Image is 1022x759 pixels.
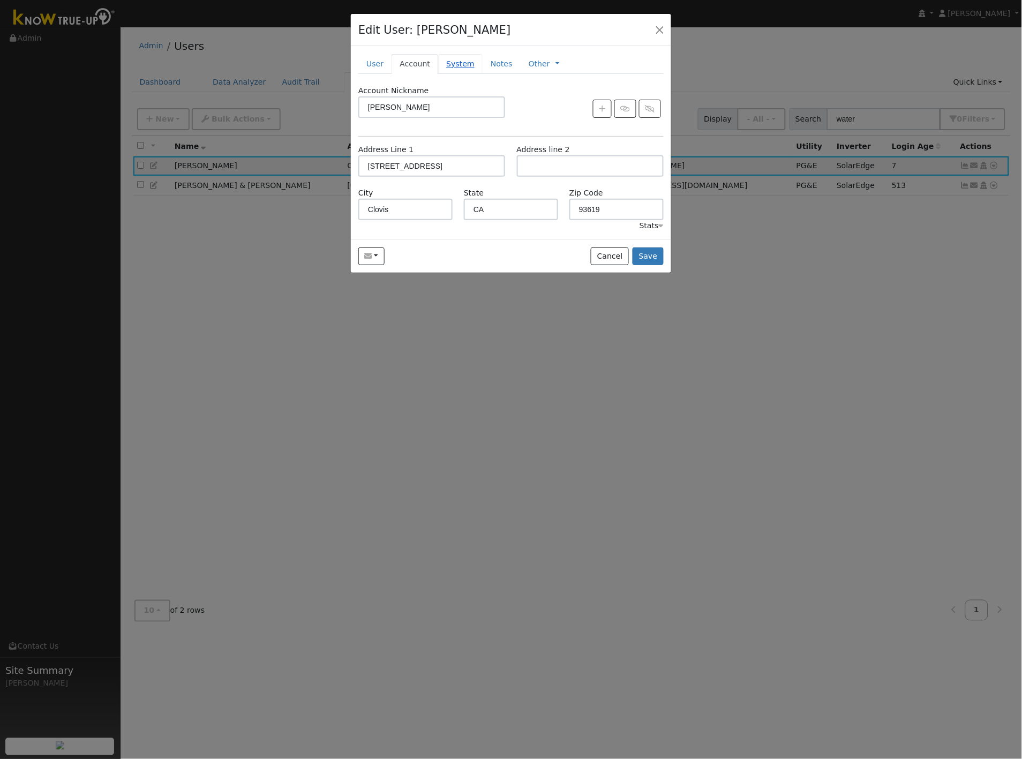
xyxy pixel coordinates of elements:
label: City [358,187,373,199]
label: Zip Code [569,187,603,199]
a: Account [392,54,438,74]
label: Address Line 1 [358,144,414,155]
a: User [358,54,392,74]
h4: Edit User: [PERSON_NAME] [358,21,511,39]
label: Address line 2 [517,144,570,155]
a: Notes [483,54,521,74]
div: Stats [640,220,664,231]
a: System [438,54,483,74]
button: Cancel [591,247,629,266]
button: Link Account [614,100,636,118]
label: State [464,187,484,199]
button: Create New Account [593,100,612,118]
button: Save [633,247,664,266]
button: michaelwaters808@gmail.com [358,247,385,266]
button: Unlink Account [639,100,661,118]
a: Other [529,58,550,70]
label: Account Nickname [358,85,429,96]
